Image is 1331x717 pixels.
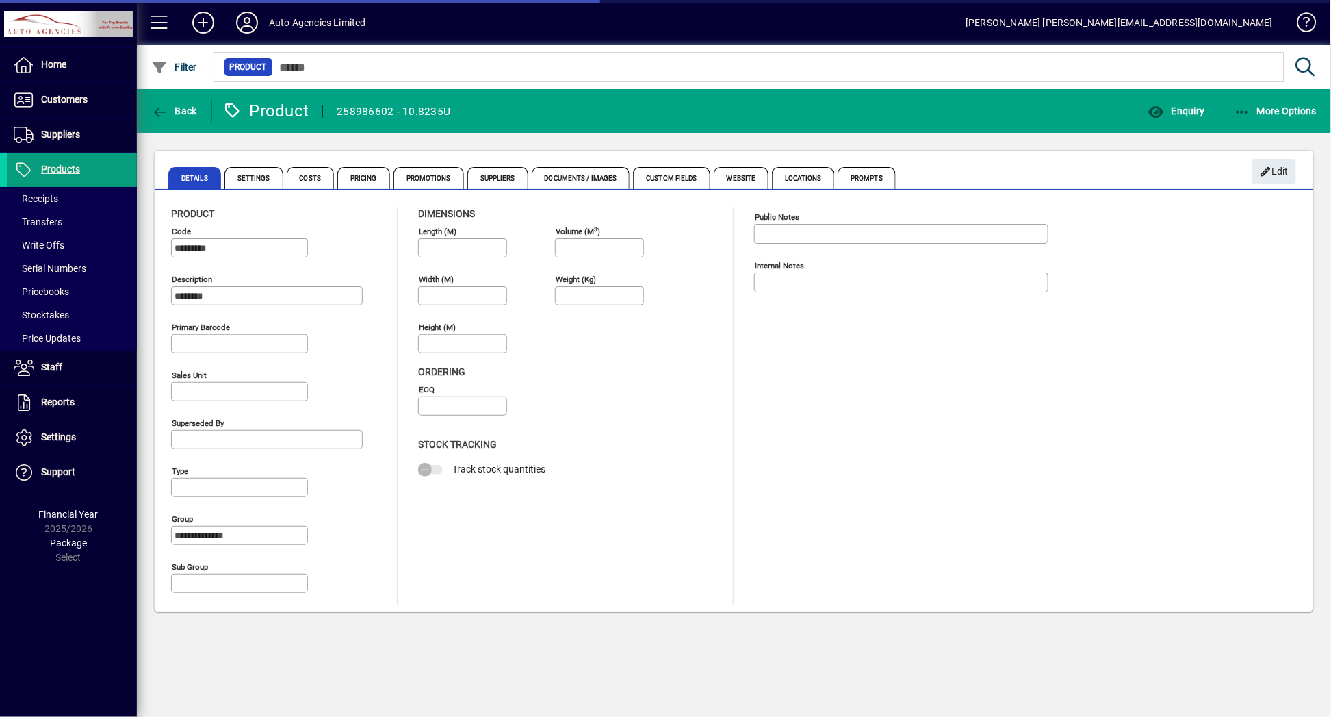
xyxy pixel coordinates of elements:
[1252,159,1296,184] button: Edit
[556,275,596,284] mat-label: Weight (Kg)
[7,386,137,420] a: Reports
[7,327,137,350] a: Price Updates
[172,514,193,524] mat-label: Group
[393,167,464,189] span: Promotions
[172,466,188,476] mat-label: Type
[151,105,197,116] span: Back
[418,208,475,219] span: Dimensions
[714,167,769,189] span: Website
[633,167,710,189] span: Custom Fields
[7,210,137,234] a: Transfers
[287,167,335,189] span: Costs
[14,333,81,344] span: Price Updates
[7,83,137,117] a: Customers
[222,100,309,122] div: Product
[1148,105,1204,116] span: Enquiry
[419,275,454,284] mat-label: Width (m)
[172,370,207,380] mat-label: Sales unit
[556,227,600,236] mat-label: Volume (m )
[269,12,366,34] div: Auto Agencies Limited
[224,167,283,189] span: Settings
[41,362,62,373] span: Staff
[337,167,390,189] span: Pricing
[966,12,1273,34] div: [PERSON_NAME] [PERSON_NAME][EMAIL_ADDRESS][DOMAIN_NAME]
[7,420,137,455] a: Settings
[7,257,137,280] a: Serial Numbers
[168,167,221,189] span: Details
[755,212,799,222] mat-label: Public Notes
[772,167,834,189] span: Locations
[1144,99,1208,123] button: Enquiry
[181,10,225,35] button: Add
[41,129,80,140] span: Suppliers
[755,261,804,271] mat-label: Internal Notes
[39,509,99,520] span: Financial Year
[172,562,208,572] mat-label: Sub group
[419,385,435,394] mat-label: EOQ
[230,60,267,74] span: Product
[7,187,137,210] a: Receipts
[171,208,214,219] span: Product
[172,275,212,284] mat-label: Description
[41,431,76,442] span: Settings
[337,101,450,123] div: 258986602 - 10.8235U
[14,286,69,297] span: Pricebooks
[419,323,456,332] mat-label: Height (m)
[7,118,137,152] a: Suppliers
[137,99,212,123] app-page-header-button: Back
[7,280,137,303] a: Pricebooks
[41,164,80,175] span: Products
[1230,99,1321,123] button: More Options
[14,263,86,274] span: Serial Numbers
[151,62,197,73] span: Filter
[172,323,230,332] mat-label: Primary barcode
[14,310,69,320] span: Stocktakes
[418,439,497,450] span: Stock Tracking
[1234,105,1317,116] span: More Options
[172,418,224,428] mat-label: Superseded by
[532,167,630,189] span: Documents / Images
[14,193,58,204] span: Receipts
[594,225,597,232] sup: 3
[1260,160,1289,183] span: Edit
[452,464,545,475] span: Track stock quantities
[419,227,456,236] mat-label: Length (m)
[418,366,465,377] span: Ordering
[41,466,75,477] span: Support
[1287,3,1314,47] a: Knowledge Base
[7,234,137,257] a: Write Offs
[467,167,528,189] span: Suppliers
[7,303,137,327] a: Stocktakes
[14,240,64,251] span: Write Offs
[148,55,201,79] button: Filter
[41,397,75,407] span: Reports
[7,48,137,82] a: Home
[148,99,201,123] button: Back
[225,10,269,35] button: Profile
[41,94,88,105] span: Customers
[50,538,87,549] span: Package
[838,167,896,189] span: Prompts
[7,351,137,385] a: Staff
[14,216,62,227] span: Transfers
[7,455,137,490] a: Support
[41,59,66,70] span: Home
[172,227,191,236] mat-label: Code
